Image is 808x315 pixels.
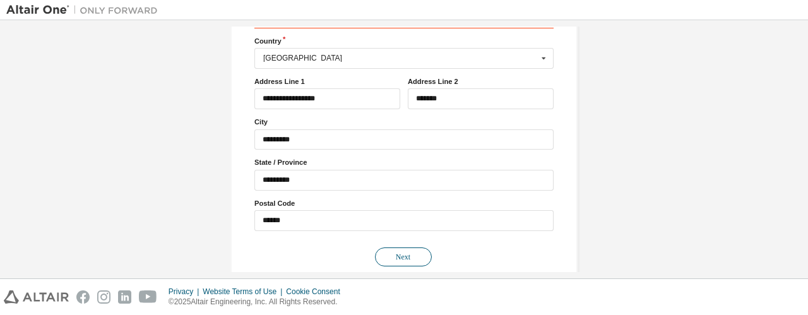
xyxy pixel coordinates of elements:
[263,54,538,62] div: [GEOGRAPHIC_DATA]
[375,247,432,266] button: Next
[286,287,347,297] div: Cookie Consent
[254,76,400,86] label: Address Line 1
[254,36,554,46] label: Country
[76,290,90,304] img: facebook.svg
[254,117,554,127] label: City
[4,290,69,304] img: altair_logo.svg
[139,290,157,304] img: youtube.svg
[408,76,554,86] label: Address Line 2
[6,4,164,16] img: Altair One
[254,157,554,167] label: State / Province
[203,287,286,297] div: Website Terms of Use
[118,290,131,304] img: linkedin.svg
[169,297,348,307] p: © 2025 Altair Engineering, Inc. All Rights Reserved.
[169,287,203,297] div: Privacy
[254,198,554,208] label: Postal Code
[97,290,110,304] img: instagram.svg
